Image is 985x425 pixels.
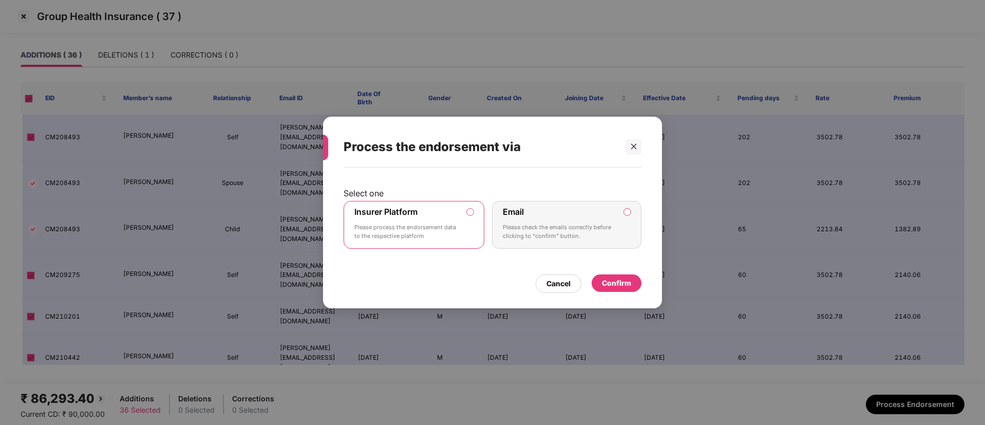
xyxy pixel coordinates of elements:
div: Cancel [546,278,571,289]
p: Select one [344,188,641,198]
label: Email [503,207,524,217]
input: Insurer PlatformPlease process the endorsement data to the respective platform [467,209,473,215]
span: close [630,143,637,150]
div: Confirm [602,278,631,289]
div: Process the endorsement via [344,127,617,167]
label: Insurer Platform [354,207,418,217]
p: Please process the endorsement data to the respective platform [354,223,459,241]
input: EmailPlease check the emails correctly before clicking to “confirm” button. [624,209,631,215]
p: Please check the emails correctly before clicking to “confirm” button. [503,223,616,241]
